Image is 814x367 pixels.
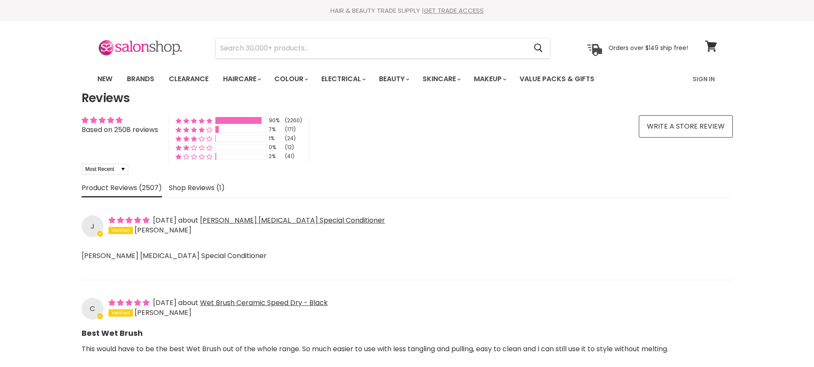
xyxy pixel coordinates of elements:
[82,322,733,339] b: Best Wet Brush
[416,70,466,88] a: Skincare
[109,215,151,225] span: 5 star review
[135,225,191,235] span: [PERSON_NAME]
[285,126,296,133] div: (171)
[608,44,688,52] p: Orders over $149 ship free!
[315,70,371,88] a: Electrical
[176,135,212,142] div: 1% (24) reviews with 3 star rating
[82,180,162,197] span: Product Reviews ( )
[82,298,103,320] div: C
[424,6,484,15] a: GET TRADE ACCESS
[639,115,733,138] a: Write a Store Review
[215,38,550,59] form: Product
[219,183,221,193] span: 1
[176,153,212,160] div: 2% (41) reviews with 1 star rating
[269,117,282,124] div: 90%
[176,144,212,151] div: 0% (12) reviews with 2 star rating
[87,67,728,91] nav: Main
[82,115,158,125] div: Average rating is 4.83
[109,298,151,308] span: 5 star review
[285,135,296,142] div: (24)
[82,343,733,366] p: This would have to be the best Wet Brush out of the whole range. So much easier to use with less ...
[269,153,282,160] div: 2%
[216,38,527,58] input: Search
[176,117,212,124] div: 90% (2260) reviews with 5 star rating
[91,67,644,91] ul: Main menu
[269,135,282,142] div: 1%
[142,183,159,193] span: 2507
[135,308,191,317] span: [PERSON_NAME]
[82,215,103,237] div: J
[513,70,601,88] a: Value Packs & Gifts
[176,126,212,133] div: 7% (171) reviews with 4 star rating
[217,70,266,88] a: Haircare
[527,38,550,58] button: Search
[285,153,294,160] div: (41)
[373,70,414,88] a: Beauty
[285,144,294,151] div: (12)
[91,70,119,88] a: New
[467,70,511,88] a: Makeup
[153,298,176,308] span: [DATE]
[120,70,161,88] a: Brands
[688,70,720,88] a: Sign In
[169,180,225,196] span: Shop Reviews ( )
[200,298,328,308] a: Wet Brush Ceramic Speed Dry - Black
[269,126,282,133] div: 7%
[82,164,128,175] select: Sort dropdown
[200,215,385,225] a: [PERSON_NAME] [MEDICAL_DATA] Special Conditioner
[285,117,302,124] div: (2260)
[82,250,733,273] p: [PERSON_NAME] [MEDICAL_DATA] Special Conditioner
[162,70,215,88] a: Clearance
[153,215,176,225] span: [DATE]
[87,6,728,15] div: HAIR & BEAUTY TRADE SUPPLY |
[82,125,158,135] div: Based on 2508 reviews
[82,91,733,105] h1: Reviews
[269,144,282,151] div: 0%
[268,70,313,88] a: Colour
